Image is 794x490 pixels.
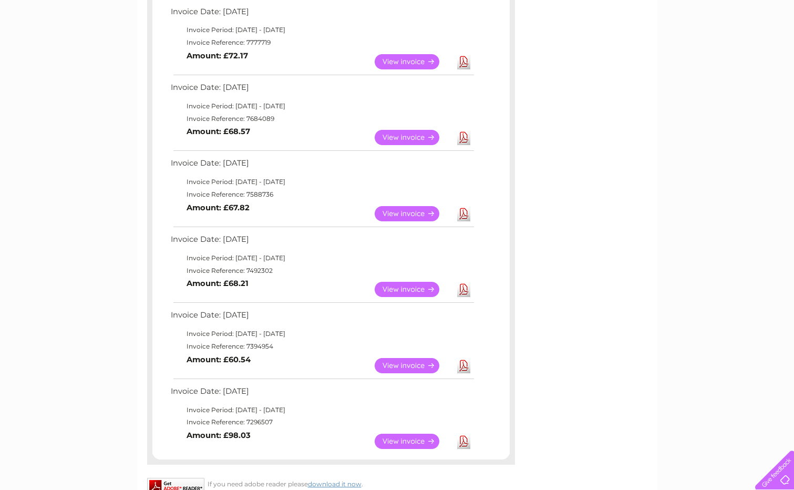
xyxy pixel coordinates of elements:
td: Invoice Date: [DATE] [168,80,476,100]
a: Download [457,282,470,297]
div: Clear Business is a trading name of Verastar Limited (registered in [GEOGRAPHIC_DATA] No. 3667643... [149,6,646,51]
a: Download [457,358,470,373]
td: Invoice Period: [DATE] - [DATE] [168,328,476,340]
a: download it now [308,480,362,488]
td: Invoice Reference: 7588736 [168,188,476,201]
b: Amount: £68.57 [187,127,250,136]
a: Download [457,434,470,449]
a: View [375,130,452,145]
a: Download [457,130,470,145]
a: View [375,358,452,373]
td: Invoice Period: [DATE] - [DATE] [168,24,476,36]
a: View [375,434,452,449]
a: Telecoms [665,45,696,53]
td: Invoice Period: [DATE] - [DATE] [168,100,476,113]
td: Invoice Reference: 7777719 [168,36,476,49]
a: Contact [724,45,750,53]
td: Invoice Period: [DATE] - [DATE] [168,252,476,264]
div: If you need adobe reader please . [147,478,515,488]
a: View [375,206,452,221]
b: Amount: £72.17 [187,51,248,60]
b: Amount: £98.03 [187,431,251,440]
td: Invoice Reference: 7684089 [168,113,476,125]
td: Invoice Date: [DATE] [168,384,476,404]
td: Invoice Date: [DATE] [168,156,476,176]
td: Invoice Date: [DATE] [168,5,476,24]
a: View [375,282,452,297]
a: Energy [635,45,658,53]
td: Invoice Period: [DATE] - [DATE] [168,404,476,416]
td: Invoice Reference: 7394954 [168,340,476,353]
b: Amount: £60.54 [187,355,251,364]
a: Download [457,206,470,221]
td: Invoice Reference: 7296507 [168,416,476,428]
img: logo.png [28,27,81,59]
td: Invoice Period: [DATE] - [DATE] [168,176,476,188]
td: Invoice Date: [DATE] [168,308,476,328]
td: Invoice Reference: 7492302 [168,264,476,277]
td: Invoice Date: [DATE] [168,232,476,252]
a: View [375,54,452,69]
a: Water [609,45,629,53]
b: Amount: £67.82 [187,203,250,212]
a: Log out [759,45,784,53]
a: Blog [703,45,718,53]
a: Download [457,54,470,69]
a: 0333 014 3131 [596,5,668,18]
b: Amount: £68.21 [187,279,249,288]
